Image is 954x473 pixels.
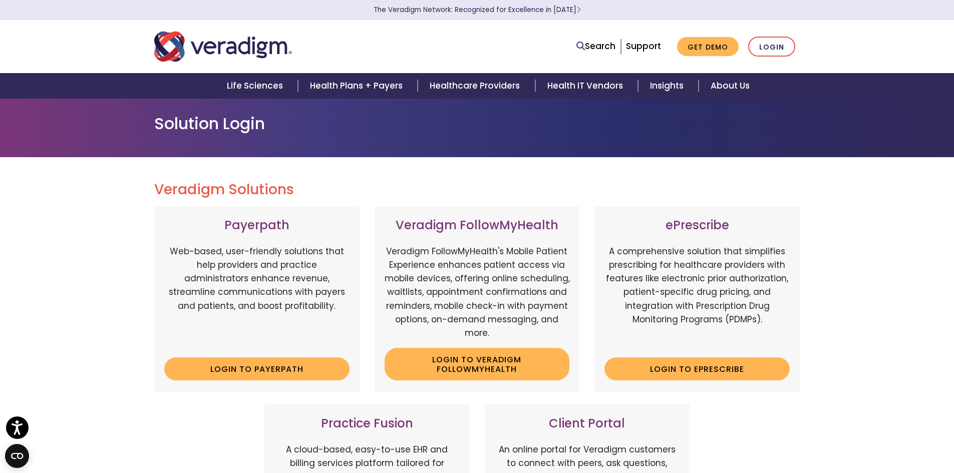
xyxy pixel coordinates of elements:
[626,40,661,52] a: Support
[154,114,800,133] h1: Solution Login
[154,181,800,198] h2: Veradigm Solutions
[604,245,790,350] p: A comprehensive solution that simplifies prescribing for healthcare providers with features like ...
[762,401,942,461] iframe: Drift Chat Widget
[677,37,739,57] a: Get Demo
[164,357,350,380] a: Login to Payerpath
[495,416,680,431] h3: Client Portal
[298,73,418,99] a: Health Plans + Payers
[374,5,581,15] a: The Veradigm Network: Recognized for Excellence in [DATE]Learn More
[748,37,795,57] a: Login
[385,218,570,233] h3: Veradigm FollowMyHealth
[638,73,699,99] a: Insights
[164,218,350,233] h3: Payerpath
[164,245,350,350] p: Web-based, user-friendly solutions that help providers and practice administrators enhance revenu...
[385,348,570,380] a: Login to Veradigm FollowMyHealth
[576,5,581,15] span: Learn More
[385,245,570,340] p: Veradigm FollowMyHealth's Mobile Patient Experience enhances patient access via mobile devices, o...
[535,73,638,99] a: Health IT Vendors
[604,218,790,233] h3: ePrescribe
[699,73,762,99] a: About Us
[274,416,460,431] h3: Practice Fusion
[604,357,790,380] a: Login to ePrescribe
[418,73,535,99] a: Healthcare Providers
[576,40,615,53] a: Search
[215,73,298,99] a: Life Sciences
[154,30,292,63] img: Veradigm logo
[5,444,29,468] button: Open CMP widget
